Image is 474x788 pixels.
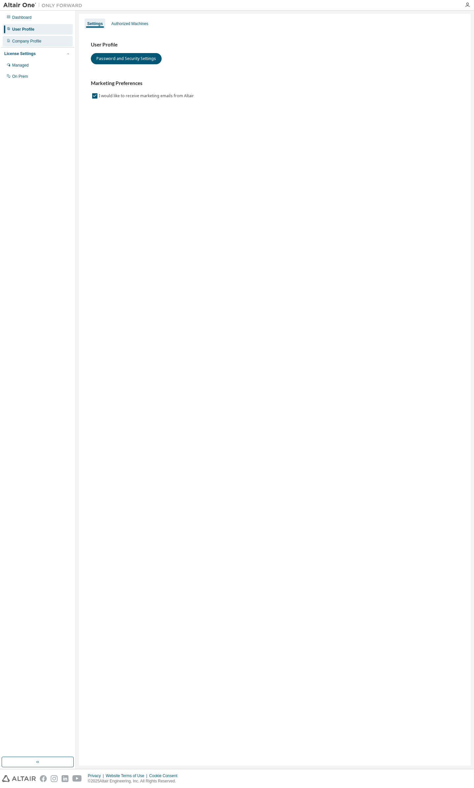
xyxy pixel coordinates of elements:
[106,773,149,778] div: Website Terms of Use
[72,775,82,782] img: youtube.svg
[91,53,162,64] button: Password and Security Settings
[51,775,58,782] img: instagram.svg
[12,39,41,44] div: Company Profile
[12,74,28,79] div: On Prem
[88,778,181,784] p: © 2025 Altair Engineering, Inc. All Rights Reserved.
[91,80,459,87] h3: Marketing Preferences
[40,775,47,782] img: facebook.svg
[12,27,34,32] div: User Profile
[87,21,103,26] div: Settings
[4,51,36,56] div: License Settings
[12,63,29,68] div: Managed
[99,92,195,100] label: I would like to receive marketing emails from Altair
[62,775,68,782] img: linkedin.svg
[3,2,86,9] img: Altair One
[111,21,148,26] div: Authorized Machines
[149,773,181,778] div: Cookie Consent
[12,15,32,20] div: Dashboard
[91,42,459,48] h3: User Profile
[2,775,36,782] img: altair_logo.svg
[88,773,106,778] div: Privacy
